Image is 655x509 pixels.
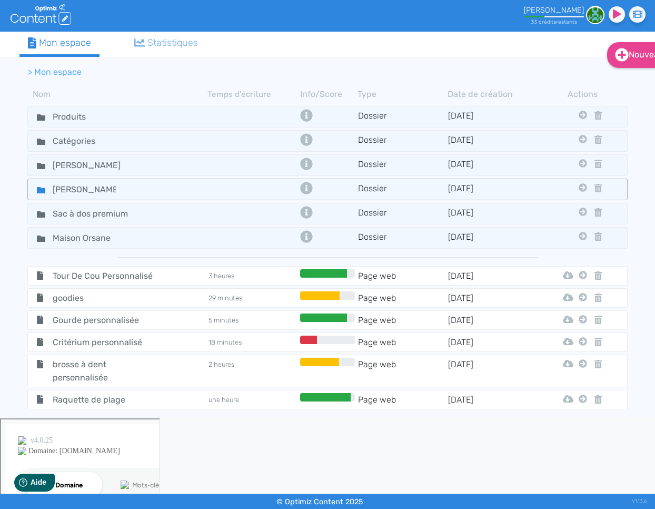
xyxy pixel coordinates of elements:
[19,32,100,57] a: Mon espace
[358,182,448,197] td: Dossier
[17,27,25,36] img: website_grey.svg
[448,230,538,246] td: [DATE]
[358,358,448,384] td: Page web
[19,60,546,85] nav: breadcrumb
[358,133,448,149] td: Dossier
[586,6,604,24] img: 1e30b6080cd60945577255910d948632
[45,158,129,173] input: Nom de dossier
[553,18,556,25] span: s
[27,27,119,36] div: Domaine: [DOMAIN_NAME]
[448,109,538,124] td: [DATE]
[358,291,448,305] td: Page web
[120,61,128,70] img: tab_keywords_by_traffic_grey.svg
[126,32,207,54] a: Statistiques
[448,269,538,282] td: [DATE]
[45,291,163,305] span: goodies
[448,358,538,384] td: [DATE]
[207,291,297,305] td: 29 minutes
[45,133,124,149] input: Nom de dossier
[45,269,163,282] span: Tour De Cou Personnalisé
[207,269,297,282] td: 3 heures
[448,133,538,149] td: [DATE]
[531,18,577,25] small: 33 crédit restant
[448,182,538,197] td: [DATE]
[358,314,448,327] td: Page web
[448,314,538,327] td: [DATE]
[28,36,91,50] div: Mon espace
[45,109,124,124] input: Nom de dossier
[358,230,448,246] td: Dossier
[45,358,163,384] span: brosse à dent personnalisée
[45,393,163,419] span: Raquette de plage personnalisée
[28,66,82,79] li: > Mon espace
[207,88,297,101] th: Temps d'écriture
[207,314,297,327] td: 5 minutes
[27,88,207,101] th: Nom
[207,336,297,349] td: 18 minutes
[207,393,297,419] td: une heure
[448,336,538,349] td: [DATE]
[358,109,448,124] td: Dossier
[358,206,448,221] td: Dossier
[276,497,363,506] small: © Optimiz Content 2025
[448,393,538,419] td: [DATE]
[448,88,538,101] th: Date de création
[358,336,448,349] td: Page web
[358,393,448,419] td: Page web
[574,18,577,25] span: s
[134,36,199,50] div: Statistiques
[207,358,297,384] td: 2 heures
[524,6,584,15] div: [PERSON_NAME]
[45,230,124,246] input: Nom de dossier
[43,61,51,70] img: tab_domain_overview_orange.svg
[448,158,538,173] td: [DATE]
[358,88,448,101] th: Type
[632,494,647,509] div: V1.13.6
[17,17,25,25] img: logo_orange.svg
[448,206,538,221] td: [DATE]
[358,158,448,173] td: Dossier
[297,88,358,101] th: Info/Score
[54,62,81,69] div: Domaine
[358,269,448,282] td: Page web
[45,314,163,327] span: Gourde personnalisée
[29,17,52,25] div: v 4.0.25
[448,291,538,305] td: [DATE]
[45,336,163,349] span: Critérium personnalisé
[45,182,124,197] input: Nom de dossier
[131,62,161,69] div: Mots-clés
[45,206,145,221] input: Nom de dossier
[576,88,590,101] th: Actions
